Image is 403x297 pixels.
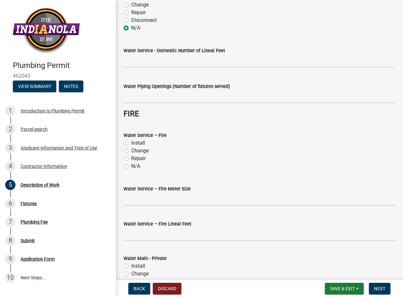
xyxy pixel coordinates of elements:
div: Applicant Information and Type of Use [21,146,97,150]
label: Change [131,147,149,155]
div: Description of Work [21,183,60,187]
label: Water Service - Domestic Number of Lineal Feet [124,49,225,53]
div: 3 [5,143,15,153]
button: View Summary [13,81,56,92]
div: Submit [21,238,35,243]
label: Repair [131,278,146,285]
button: Back [128,283,150,294]
div: 2 [5,124,15,134]
span: Back [133,286,145,291]
div: Introduction to Plumbing Permit [21,109,85,113]
h4: Plumbing Permit [13,61,111,70]
div: 1 [5,106,15,116]
div: 10 [5,273,15,283]
label: Water Service – Fire Lineal Feet [124,222,191,226]
div: Plumbing Fee [21,220,48,224]
div: 7 [5,217,15,227]
strong: FIRE [124,109,139,118]
label: N/A [131,24,140,32]
div: 6 [5,198,15,209]
label: Water Main - Private [124,256,167,261]
div: 9 [5,254,15,264]
label: N/A [131,162,140,170]
label: Change [131,1,149,9]
label: Repair [131,9,146,16]
div: Application Form [21,257,55,261]
wm-modal-confirm: Summary [13,84,56,89]
label: Disconnect [131,16,157,24]
img: City of Indianola, Iowa [13,7,80,54]
button: Discard [153,283,181,294]
span: 462043 [13,73,103,79]
button: Next [369,283,390,294]
div: Parcel search [21,127,48,131]
label: Water Service – Fire [124,133,167,138]
button: Save & Exit [325,283,364,294]
span: Next [374,286,385,291]
label: Water Service – Fire Meter Size [124,187,191,191]
label: Repair [131,155,146,162]
div: 4 [5,161,15,171]
div: Contractor Information [21,164,67,168]
span: Save & Exit [330,286,355,291]
label: Change [131,270,149,278]
button: Notes [59,81,83,92]
div: 5 [5,180,15,190]
div: Fixtures [21,201,37,206]
wm-modal-confirm: Notes [59,84,83,89]
label: Install [131,139,145,147]
label: Water Piping Openings (Number of fixtures served) [124,84,230,89]
div: 8 [5,235,15,246]
label: Install [131,262,145,270]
